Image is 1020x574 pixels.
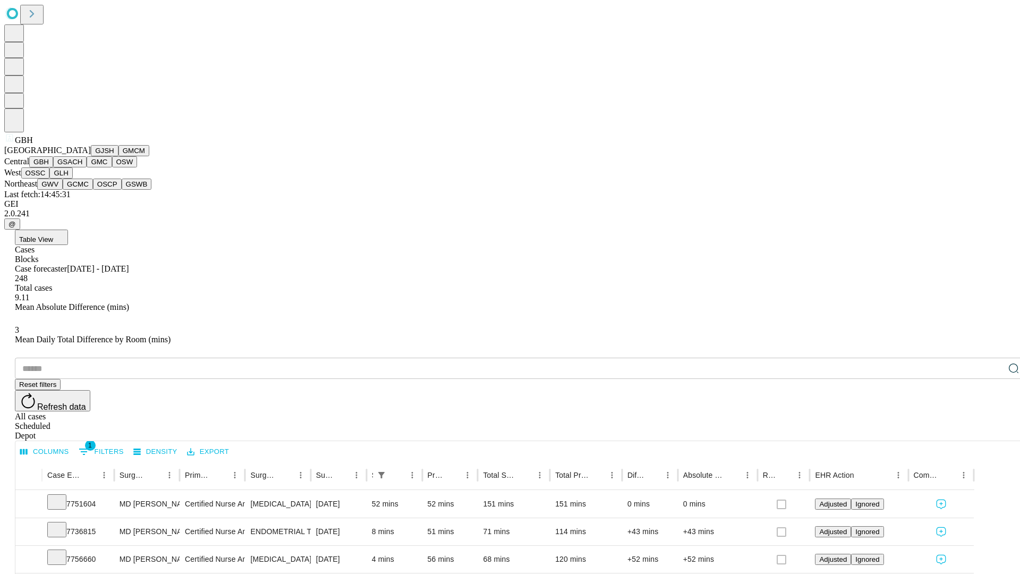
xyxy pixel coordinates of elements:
[555,491,617,518] div: 151 mins
[76,443,126,460] button: Show filters
[349,468,364,483] button: Menu
[683,471,724,479] div: Absolute Difference
[47,546,109,573] div: 7756660
[627,518,673,545] div: +43 mins
[4,179,37,188] span: Northeast
[15,302,129,311] span: Mean Absolute Difference (mins)
[645,468,660,483] button: Sort
[683,491,752,518] div: 0 mins
[293,468,308,483] button: Menu
[819,555,847,563] span: Adjusted
[819,500,847,508] span: Adjusted
[316,518,361,545] div: [DATE]
[250,546,305,573] div: [MEDICAL_DATA] WITH [MEDICAL_DATA] AND/OR [MEDICAL_DATA] WITH OR WITHOUT D\T\C
[91,145,118,156] button: GJSH
[15,264,67,273] span: Case forecaster
[15,136,33,145] span: GBH
[53,156,87,167] button: GSACH
[660,468,675,483] button: Menu
[851,526,883,537] button: Ignored
[147,468,162,483] button: Sort
[891,468,906,483] button: Menu
[15,379,61,390] button: Reset filters
[185,491,240,518] div: Certified Nurse Anesthetist
[372,471,373,479] div: Scheduled In Room Duration
[47,491,109,518] div: 7751604
[278,468,293,483] button: Sort
[555,471,589,479] div: Total Predicted Duration
[605,468,619,483] button: Menu
[29,156,53,167] button: GBH
[555,518,617,545] div: 114 mins
[15,390,90,411] button: Refresh data
[372,518,417,545] div: 8 mins
[855,528,879,536] span: Ignored
[250,471,277,479] div: Surgery Name
[941,468,956,483] button: Sort
[445,468,460,483] button: Sort
[855,468,870,483] button: Sort
[372,546,417,573] div: 4 mins
[428,471,445,479] div: Predicted In Room Duration
[4,146,91,155] span: [GEOGRAPHIC_DATA]
[185,471,211,479] div: Primary Service
[15,230,68,245] button: Table View
[47,471,81,479] div: Case Epic Id
[851,499,883,510] button: Ignored
[47,518,109,545] div: 7736815
[627,471,644,479] div: Difference
[460,468,475,483] button: Menu
[627,491,673,518] div: 0 mins
[763,471,777,479] div: Resolved in EHR
[112,156,138,167] button: OSW
[8,220,16,228] span: @
[316,546,361,573] div: [DATE]
[4,190,71,199] span: Last fetch: 14:45:31
[85,440,96,451] span: 1
[815,554,851,565] button: Adjusted
[120,518,174,545] div: MD [PERSON_NAME]
[4,209,1016,218] div: 2.0.241
[131,444,180,460] button: Density
[316,491,361,518] div: [DATE]
[19,381,56,389] span: Reset filters
[428,518,473,545] div: 51 mins
[185,518,240,545] div: Certified Nurse Anesthetist
[374,468,389,483] div: 1 active filter
[18,444,72,460] button: Select columns
[405,468,420,483] button: Menu
[97,468,112,483] button: Menu
[184,444,232,460] button: Export
[483,518,545,545] div: 71 mins
[120,491,174,518] div: MD [PERSON_NAME]
[118,145,149,156] button: GMCM
[815,499,851,510] button: Adjusted
[21,551,37,569] button: Expand
[555,546,617,573] div: 120 mins
[120,471,146,479] div: Surgeon Name
[532,468,547,483] button: Menu
[162,468,177,483] button: Menu
[316,471,333,479] div: Surgery Date
[855,555,879,563] span: Ignored
[851,554,883,565] button: Ignored
[740,468,755,483] button: Menu
[914,471,940,479] div: Comments
[21,523,37,542] button: Expand
[15,293,29,302] span: 9.11
[250,518,305,545] div: ENDOMETRIAL THERMAL [MEDICAL_DATA]
[120,546,174,573] div: MD [PERSON_NAME]
[855,500,879,508] span: Ignored
[483,546,545,573] div: 68 mins
[15,283,52,292] span: Total cases
[428,546,473,573] div: 56 mins
[483,471,516,479] div: Total Scheduled Duration
[93,179,122,190] button: OSCP
[63,179,93,190] button: GCMC
[185,546,240,573] div: Certified Nurse Anesthetist
[227,468,242,483] button: Menu
[792,468,807,483] button: Menu
[21,495,37,514] button: Expand
[725,468,740,483] button: Sort
[815,471,854,479] div: EHR Action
